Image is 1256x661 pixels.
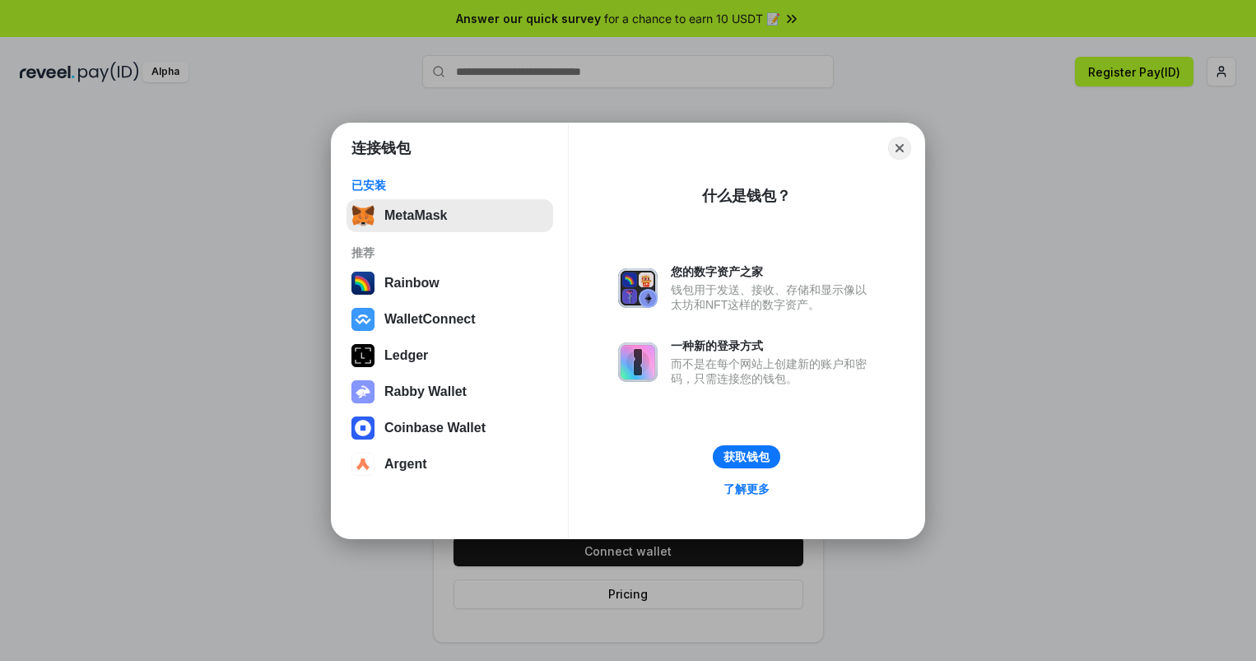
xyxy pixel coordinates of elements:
button: Coinbase Wallet [347,412,553,445]
button: 获取钱包 [713,445,780,468]
button: WalletConnect [347,303,553,336]
div: Argent [384,457,427,472]
div: Coinbase Wallet [384,421,486,435]
button: MetaMask [347,199,553,232]
div: Ledger [384,348,428,363]
img: svg+xml,%3Csvg%20xmlns%3D%22http%3A%2F%2Fwww.w3.org%2F2000%2Fsvg%22%20fill%3D%22none%22%20viewBox... [351,380,374,403]
div: MetaMask [384,208,447,223]
img: svg+xml,%3Csvg%20xmlns%3D%22http%3A%2F%2Fwww.w3.org%2F2000%2Fsvg%22%20width%3D%2228%22%20height%3... [351,344,374,367]
button: Rainbow [347,267,553,300]
div: 已安装 [351,178,548,193]
img: svg+xml,%3Csvg%20fill%3D%22none%22%20height%3D%2233%22%20viewBox%3D%220%200%2035%2033%22%20width%... [351,204,374,227]
div: Rabby Wallet [384,384,467,399]
div: WalletConnect [384,312,476,327]
div: Rainbow [384,276,440,291]
button: Close [888,137,911,160]
div: 获取钱包 [723,449,770,464]
img: svg+xml,%3Csvg%20xmlns%3D%22http%3A%2F%2Fwww.w3.org%2F2000%2Fsvg%22%20fill%3D%22none%22%20viewBox... [618,342,658,382]
img: svg+xml,%3Csvg%20width%3D%2228%22%20height%3D%2228%22%20viewBox%3D%220%200%2028%2028%22%20fill%3D... [351,453,374,476]
h1: 连接钱包 [351,138,411,158]
button: Ledger [347,339,553,372]
div: 钱包用于发送、接收、存储和显示像以太坊和NFT这样的数字资产。 [671,282,875,312]
div: 您的数字资产之家 [671,264,875,279]
div: 一种新的登录方式 [671,338,875,353]
img: svg+xml,%3Csvg%20width%3D%22120%22%20height%3D%22120%22%20viewBox%3D%220%200%20120%20120%22%20fil... [351,272,374,295]
a: 了解更多 [714,478,779,500]
div: 而不是在每个网站上创建新的账户和密码，只需连接您的钱包。 [671,356,875,386]
div: 什么是钱包？ [702,186,791,206]
div: 推荐 [351,245,548,260]
button: Argent [347,448,553,481]
img: svg+xml,%3Csvg%20width%3D%2228%22%20height%3D%2228%22%20viewBox%3D%220%200%2028%2028%22%20fill%3D... [351,308,374,331]
button: Rabby Wallet [347,375,553,408]
img: svg+xml,%3Csvg%20xmlns%3D%22http%3A%2F%2Fwww.w3.org%2F2000%2Fsvg%22%20fill%3D%22none%22%20viewBox... [618,268,658,308]
div: 了解更多 [723,482,770,496]
img: svg+xml,%3Csvg%20width%3D%2228%22%20height%3D%2228%22%20viewBox%3D%220%200%2028%2028%22%20fill%3D... [351,417,374,440]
